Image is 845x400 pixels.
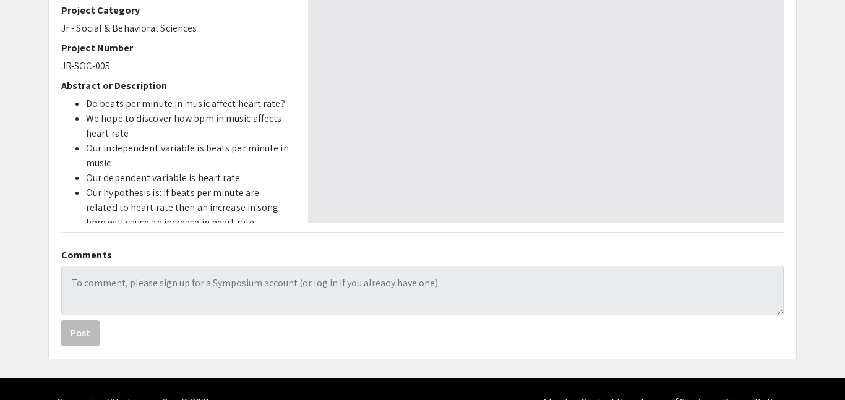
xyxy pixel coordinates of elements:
span: Our dependent variable is heart rate [86,171,241,184]
button: Post [61,320,100,346]
h2: Abstract or Description [61,80,290,91]
span: Our independent variable is beats per minute in music [86,142,289,169]
span: Do beats per minute in music affect heart rate? [86,97,285,110]
span: We hope to discover how bpm in music affects heart rate [86,112,281,140]
p: Jr - Social & Behavioral Sciences [61,21,290,36]
iframe: Chat [792,344,836,391]
h2: Project Number [61,42,290,54]
p: JR-SOC-005 [61,59,290,74]
h2: Comments [61,249,784,261]
span: Our hypothesis is: If beats per minute are related to heart rate then an increase in song bpm wil... [86,186,279,273]
h2: Project Category [61,4,290,16]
